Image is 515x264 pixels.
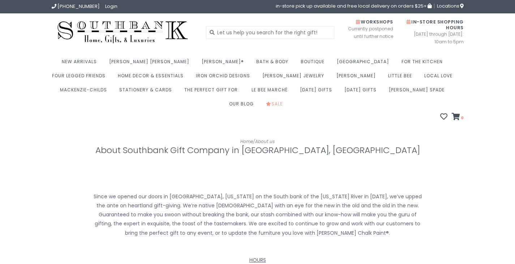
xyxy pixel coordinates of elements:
[109,57,193,71] a: [PERSON_NAME] [PERSON_NAME]
[256,57,292,71] a: Bath & Body
[276,4,432,8] span: in-store pick up available and free local delivery on orders $25+
[301,57,328,71] a: Boutique
[300,85,336,99] a: [DATE] Gifts
[240,138,253,144] a: Home
[184,85,243,99] a: The perfect gift for:
[266,99,286,113] a: Sale
[202,57,248,71] a: [PERSON_NAME]®
[407,19,464,31] span: In-Store Shopping Hours
[460,115,464,121] span: 0
[337,57,393,71] a: [GEOGRAPHIC_DATA]
[262,71,328,85] a: [PERSON_NAME] Jewelry
[402,57,446,71] a: For the Kitchen
[388,71,416,85] a: Little Bee
[434,4,464,8] a: Locations
[196,71,254,85] a: Iron Orchid Designs
[52,3,100,10] a: [PHONE_NUMBER]
[437,3,464,9] span: Locations
[404,30,464,46] span: [DATE] through [DATE]: 10am to 5pm
[344,85,380,99] a: [DATE] Gifts
[119,85,176,99] a: Stationery & Cards
[57,3,100,10] span: [PHONE_NUMBER]
[105,3,117,10] a: Login
[206,26,334,39] input: Let us help you search for the right gift!
[336,71,379,85] a: [PERSON_NAME]
[389,85,448,99] a: [PERSON_NAME] Spade
[52,146,464,155] h1: About Southbank Gift Company in [GEOGRAPHIC_DATA], [GEOGRAPHIC_DATA]
[52,138,464,146] div: /
[252,85,291,99] a: Le Bee Marché
[249,256,266,264] span: HOURS
[60,85,111,99] a: MacKenzie-Childs
[52,19,194,46] img: Southbank Gift Company -- Home, Gifts, and Luxuries
[52,71,109,85] a: Four Legged Friends
[424,71,456,85] a: Local Love
[339,25,393,40] span: Currently postponed until further notice
[255,138,275,144] a: About us
[62,57,100,71] a: New Arrivals
[93,192,422,238] p: Since we opened our doors in [GEOGRAPHIC_DATA], [US_STATE] on the South bank of the [US_STATE] Ri...
[452,114,464,121] a: 0
[118,71,187,85] a: Home Decor & Essentials
[229,99,257,113] a: Our Blog
[356,19,393,25] span: Workshops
